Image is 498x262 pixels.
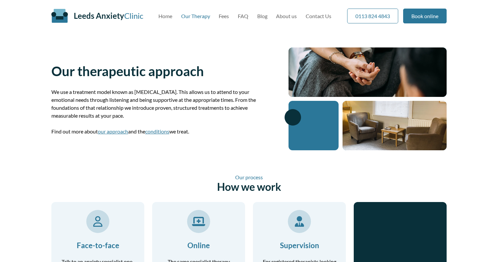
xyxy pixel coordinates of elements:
img: Therapy room [343,101,447,150]
a: 0113 824 4843 [347,9,398,23]
a: our approach [98,128,128,134]
a: conditions [145,128,169,134]
p: Find out more about and the we treat. [51,128,273,135]
a: Home [158,13,172,19]
h2: How we work [51,174,447,193]
a: Leeds AnxietyClinic [74,11,143,20]
a: Book online [403,9,447,23]
h3: Online [160,241,237,250]
a: Our Therapy [181,13,210,19]
a: About us [276,13,297,19]
span: Our process [51,174,447,180]
h3: Face-to-face [59,241,136,250]
a: Blog [257,13,267,19]
p: We use a treatment model known as [MEDICAL_DATA]. This allows us to attend to your emotional need... [51,88,273,120]
img: Close up of a therapy session [289,47,447,97]
h3: Supervision [261,241,338,250]
span: Leeds Anxiety [74,11,124,20]
h1: Our therapeutic approach [51,63,273,79]
a: Contact Us [306,13,331,19]
a: Fees [219,13,229,19]
a: FAQ [238,13,248,19]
